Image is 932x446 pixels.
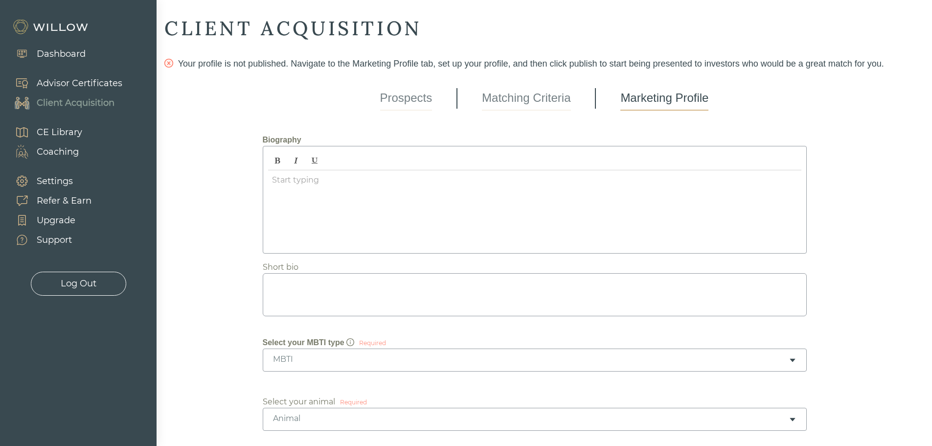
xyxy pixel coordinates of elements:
a: Dashboard [5,44,86,64]
img: Willow [12,19,91,35]
div: Select your animal [263,396,335,408]
div: Log Out [61,277,96,290]
div: Biography [263,134,826,146]
a: Coaching [5,142,82,162]
a: CE Library [5,122,82,142]
div: CE Library [37,126,82,139]
a: Refer & Earn [5,191,91,211]
div: Advisor Certificates [37,77,122,90]
a: Prospects [380,86,432,111]
span: caret-down [789,356,796,364]
a: Advisor Certificates [5,73,122,93]
div: MBTI [273,354,789,365]
div: Coaching [37,145,79,159]
div: Required [359,339,386,348]
div: Upgrade [37,214,75,227]
div: Required [340,398,367,407]
div: Your profile is not published. Navigate to the Marketing Profile tab, set up your profile, and th... [164,57,924,70]
div: Animal [273,413,789,424]
a: Settings [5,171,91,191]
a: Matching Criteria [482,86,570,111]
div: Select your MBTI type [263,337,355,349]
a: Client Acquisition [5,93,122,113]
span: close-circle [164,59,173,68]
span: Italic [287,152,305,169]
a: Upgrade [5,211,91,230]
a: Marketing Profile [620,86,708,111]
span: Underline [306,152,323,169]
div: Short bio [263,261,298,273]
div: Client Acquisition [37,96,114,110]
div: Refer & Earn [37,194,91,208]
span: caret-down [789,416,796,423]
div: Dashboard [37,47,86,61]
div: CLIENT ACQUISITION [164,16,924,41]
div: Settings [37,175,73,188]
span: info-circle [346,338,354,346]
div: Support [37,234,72,247]
span: Bold [269,152,286,169]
